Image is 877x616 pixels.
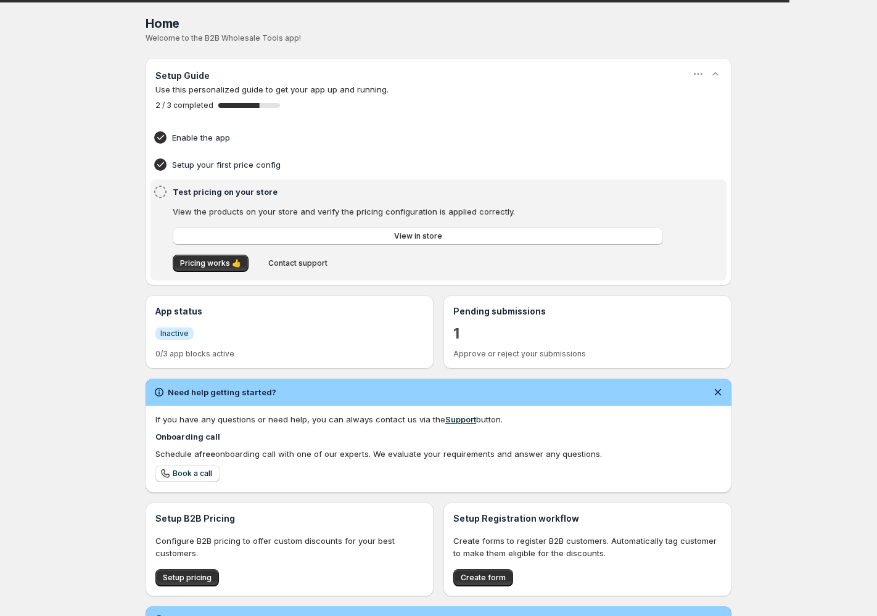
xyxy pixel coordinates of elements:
a: View in store [173,228,663,245]
span: Setup pricing [163,573,212,583]
button: Dismiss notification [709,384,727,401]
span: Create form [461,573,506,583]
h4: Setup your first price config [172,158,667,171]
div: Schedule a onboarding call with one of our experts. We evaluate your requirements and answer any ... [155,448,722,460]
a: InfoInactive [155,327,194,340]
span: Inactive [160,329,189,339]
a: 1 [453,324,459,343]
span: 2 / 3 completed [155,101,213,110]
h3: Setup Guide [155,70,210,82]
h4: Onboarding call [155,430,722,443]
p: Create forms to register B2B customers. Automatically tag customer to make them eligible for the ... [453,535,722,559]
button: Create form [453,569,513,586]
p: Use this personalized guide to get your app up and running. [155,83,722,96]
a: Support [445,414,476,424]
span: Contact support [268,258,327,268]
h3: Setup Registration workflow [453,512,722,525]
h4: Enable the app [172,131,667,144]
h2: Need help getting started? [168,386,276,398]
p: 0/3 app blocks active [155,349,424,359]
p: Approve or reject your submissions [453,349,722,359]
span: Home [146,16,179,31]
button: Contact support [261,255,335,272]
div: If you have any questions or need help, you can always contact us via the button. [155,413,722,425]
h3: Pending submissions [453,305,722,318]
p: Configure B2B pricing to offer custom discounts for your best customers. [155,535,424,559]
button: Setup pricing [155,569,219,586]
button: Pricing works 👍 [173,255,249,272]
h4: Test pricing on your store [173,186,667,198]
span: Pricing works 👍 [180,258,241,268]
p: Welcome to the B2B Wholesale Tools app! [146,33,731,43]
a: Book a call [155,465,220,482]
span: View in store [394,231,442,241]
span: Book a call [173,469,212,478]
h3: App status [155,305,424,318]
b: free [199,449,215,459]
p: View the products on your store and verify the pricing configuration is applied correctly. [173,205,663,218]
h3: Setup B2B Pricing [155,512,424,525]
